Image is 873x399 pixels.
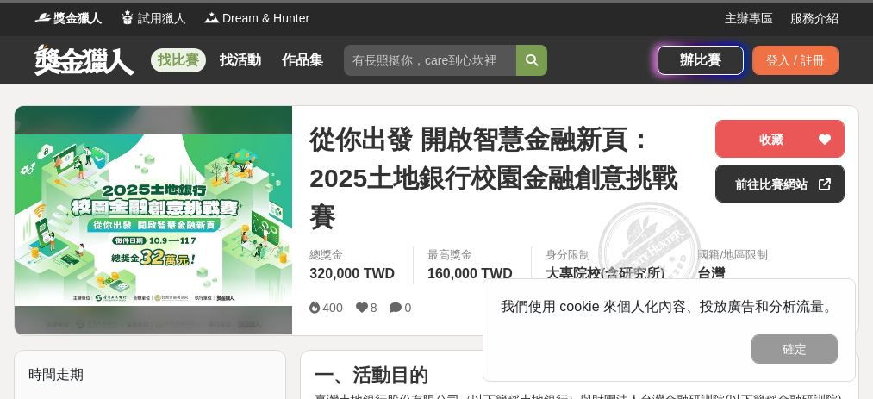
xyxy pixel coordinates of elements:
[119,9,186,28] a: Logo試用獵人
[15,134,292,306] img: Cover Image
[697,246,768,264] div: 國籍/地區限制
[715,165,845,203] a: 前往比賽網站
[53,9,102,28] span: 獎金獵人
[715,120,845,158] button: 收藏
[34,9,102,28] a: Logo獎金獵人
[371,301,377,315] span: 8
[427,246,517,264] span: 最高獎金
[309,246,399,264] span: 總獎金
[315,365,428,386] strong: 一、活動目的
[546,266,665,281] span: 大專院校(含研究所)
[203,9,221,26] img: Logo
[151,48,206,72] a: 找比賽
[309,266,395,281] span: 320,000 TWD
[203,9,309,28] a: LogoDream & Hunter
[546,246,670,264] div: 身分限制
[15,351,285,399] div: 時間走期
[404,301,411,315] span: 0
[138,9,186,28] span: 試用獵人
[222,9,309,28] span: Dream & Hunter
[501,299,838,314] span: 我們使用 cookie 來個人化內容、投放廣告和分析流量。
[752,46,839,75] div: 登入 / 註冊
[275,48,330,72] a: 作品集
[658,46,744,75] a: 辦比賽
[790,9,839,28] a: 服務介紹
[751,334,838,364] button: 確定
[322,301,342,315] span: 400
[309,120,702,236] span: 從你出發 開啟智慧金融新頁：2025土地銀行校園金融創意挑戰賽
[427,266,513,281] span: 160,000 TWD
[725,9,773,28] a: 主辦專區
[344,45,516,76] input: 有長照挺你，care到心坎裡！青春出手，拍出照顧 影音徵件活動
[213,48,268,72] a: 找活動
[34,9,52,26] img: Logo
[119,9,136,26] img: Logo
